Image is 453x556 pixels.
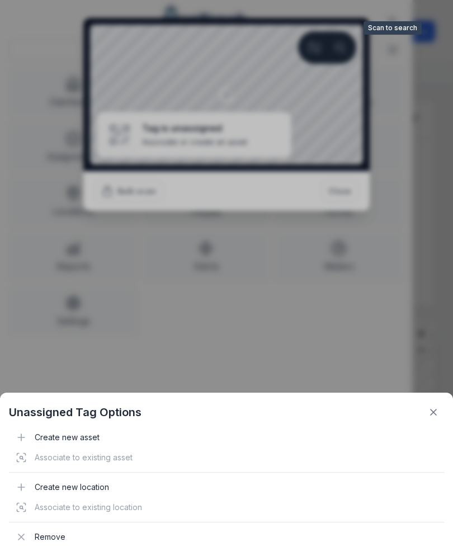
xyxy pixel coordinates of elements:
strong: Unassigned Tag Options [9,404,141,420]
div: Associate to existing asset [9,447,444,468]
div: Create new asset [9,427,444,447]
div: Remove [9,527,444,547]
div: Create new location [9,477,444,497]
span: Scan to search [364,21,422,35]
div: Associate to existing location [9,497,444,517]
